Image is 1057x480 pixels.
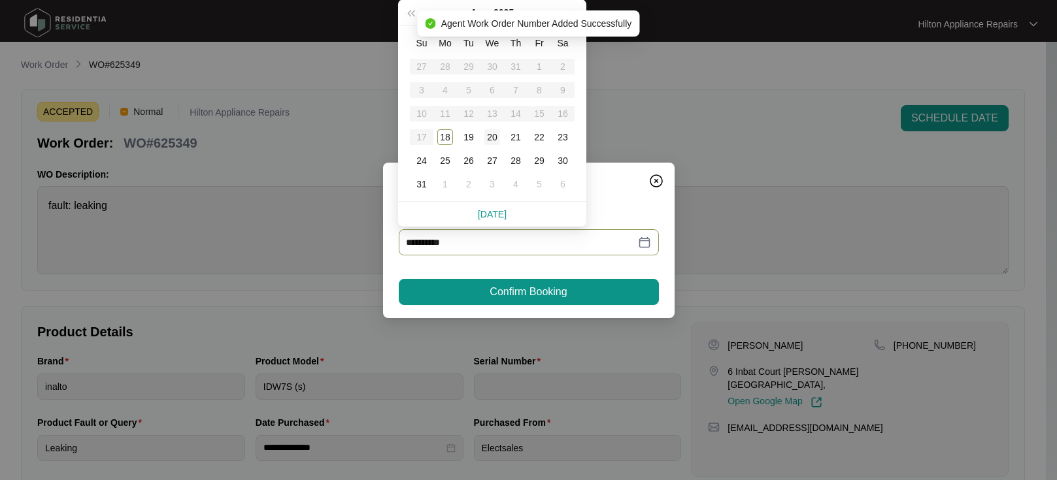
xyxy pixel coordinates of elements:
[551,149,575,172] td: 2025-08-30
[508,176,524,192] div: 4
[551,172,575,196] td: 2025-09-06
[457,125,480,149] td: 2025-08-19
[484,153,500,168] div: 27
[555,129,571,145] div: 23
[531,153,547,168] div: 29
[508,153,524,168] div: 28
[490,284,567,300] span: Confirm Booking
[410,172,433,196] td: 2025-08-31
[504,172,528,196] td: 2025-09-04
[531,176,547,192] div: 5
[480,149,504,172] td: 2025-08-27
[478,209,507,219] a: [DATE]
[433,149,457,172] td: 2025-08-25
[437,129,453,145] div: 18
[410,31,433,55] th: Su
[484,176,500,192] div: 3
[484,129,500,145] div: 20
[504,125,528,149] td: 2025-08-21
[457,172,480,196] td: 2025-09-02
[461,176,477,192] div: 2
[461,153,477,168] div: 26
[528,149,551,172] td: 2025-08-29
[433,125,457,149] td: 2025-08-18
[528,31,551,55] th: Fr
[648,173,664,189] img: closeCircle
[461,129,477,145] div: 19
[551,31,575,55] th: Sa
[426,18,436,29] span: check-circle
[508,129,524,145] div: 21
[504,149,528,172] td: 2025-08-28
[480,31,504,55] th: We
[414,153,429,168] div: 24
[480,172,504,196] td: 2025-09-03
[441,18,632,29] span: Agent Work Order Number Added Successfully
[433,31,457,55] th: Mo
[531,129,547,145] div: 22
[480,125,504,149] td: 2025-08-20
[555,176,571,192] div: 6
[457,149,480,172] td: 2025-08-26
[528,172,551,196] td: 2025-09-05
[528,125,551,149] td: 2025-08-22
[414,176,429,192] div: 31
[555,153,571,168] div: 30
[437,153,453,168] div: 25
[399,279,659,305] button: Confirm Booking
[646,170,667,191] button: Close
[437,176,453,192] div: 1
[551,125,575,149] td: 2025-08-23
[410,149,433,172] td: 2025-08-24
[457,31,480,55] th: Tu
[407,235,635,249] input: Date
[504,31,528,55] th: Th
[433,172,457,196] td: 2025-09-01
